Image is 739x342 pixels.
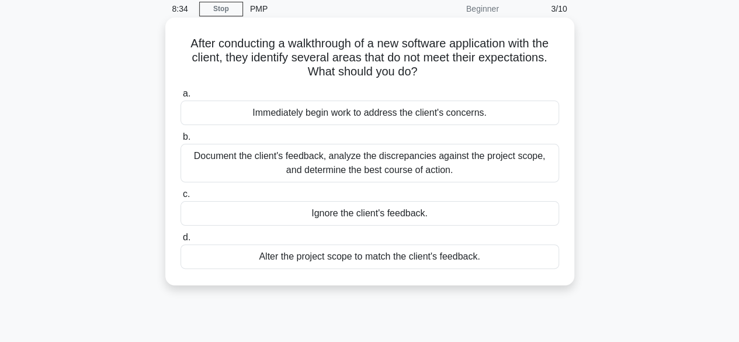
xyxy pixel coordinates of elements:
[199,2,243,16] a: Stop
[183,132,190,141] span: b.
[179,36,560,80] h5: After conducting a walkthrough of a new software application with the client, they identify sever...
[181,144,559,182] div: Document the client's feedback, analyze the discrepancies against the project scope, and determin...
[181,201,559,226] div: Ignore the client's feedback.
[181,101,559,125] div: Immediately begin work to address the client's concerns.
[183,88,190,98] span: a.
[183,232,190,242] span: d.
[181,244,559,269] div: Alter the project scope to match the client's feedback.
[183,189,190,199] span: c.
